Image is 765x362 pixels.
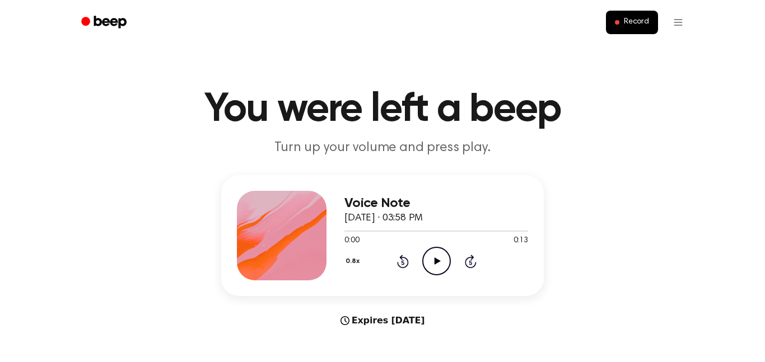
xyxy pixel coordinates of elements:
a: Beep [73,12,137,34]
button: 0.8x [344,252,363,271]
h1: You were left a beep [96,90,669,130]
span: 0:00 [344,235,359,247]
span: 0:13 [514,235,528,247]
button: Open menu [665,9,692,36]
span: Record [624,17,649,27]
div: Expires [DATE] [221,314,544,327]
span: [DATE] · 03:58 PM [344,213,423,223]
p: Turn up your volume and press play. [167,139,598,157]
button: Record [606,11,658,34]
h3: Voice Note [344,196,528,211]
